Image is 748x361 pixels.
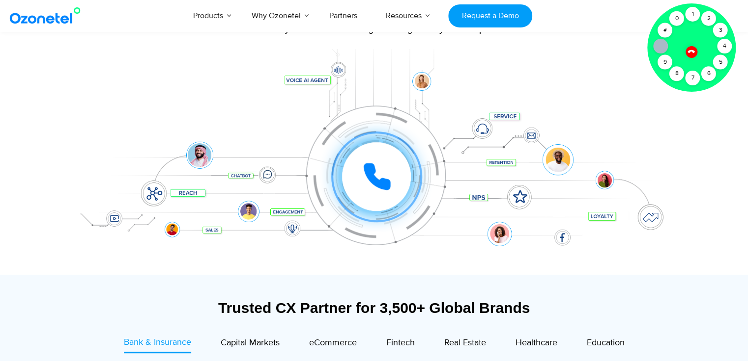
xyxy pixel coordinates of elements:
[124,336,191,353] a: Bank & Insurance
[717,39,732,53] div: 4
[386,337,415,348] span: Fintech
[587,337,625,348] span: Education
[669,11,684,26] div: 0
[221,337,280,348] span: Capital Markets
[444,336,486,353] a: Real Estate
[685,71,700,85] div: 7
[309,337,357,348] span: eCommerce
[309,336,357,353] a: eCommerce
[516,337,557,348] span: Healthcare
[685,7,700,22] div: 1
[658,55,672,70] div: 9
[669,66,684,81] div: 8
[124,337,191,348] span: Bank & Insurance
[587,336,625,353] a: Education
[448,4,532,27] a: Request a Demo
[72,299,676,316] div: Trusted CX Partner for 3,500+ Global Brands
[658,23,672,38] div: #
[386,336,415,353] a: Fintech
[713,23,728,38] div: 3
[701,66,716,81] div: 6
[701,11,716,26] div: 2
[444,337,486,348] span: Real Estate
[221,336,280,353] a: Capital Markets
[516,336,557,353] a: Healthcare
[713,55,728,70] div: 5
